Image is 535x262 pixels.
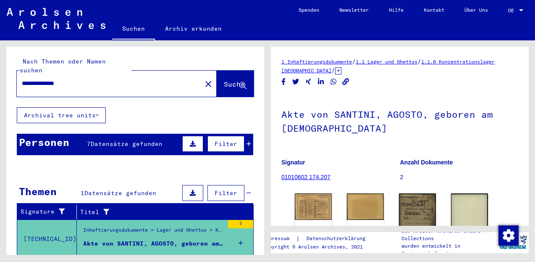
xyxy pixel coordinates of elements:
[401,242,497,257] p: wurden entwickelt in Partnerschaft mit
[207,185,244,201] button: Filter
[300,234,375,243] a: Datenschutzerklärung
[281,58,352,65] a: 1 Inhaftierungsdokumente
[263,243,375,251] p: Copyright © Arolsen Archives, 2021
[217,71,254,97] button: Suche
[21,205,79,219] div: Signature
[451,193,488,246] img: 002.jpg
[417,58,421,65] span: /
[83,239,224,248] div: Akte von SANTINI, AGOSTO, geboren am [DEMOGRAPHIC_DATA]
[155,19,232,39] a: Archiv erkunden
[498,225,519,246] img: Zustimmung ändern
[224,80,245,88] span: Suche
[7,8,105,29] img: Arolsen_neg.svg
[203,79,213,89] mat-icon: close
[317,77,325,87] button: Share on LinkedIn
[281,174,330,180] a: 01010602 174.207
[17,107,106,123] button: Archival tree units
[291,77,300,87] button: Share on Twitter
[281,95,518,146] h1: Akte von SANTINI, AGOSTO, geboren am [DEMOGRAPHIC_DATA]
[21,207,70,216] div: Signature
[352,58,356,65] span: /
[80,205,245,219] div: Titel
[200,75,217,92] button: Clear
[112,19,155,40] a: Suchen
[347,193,384,220] img: 002.jpg
[279,77,288,87] button: Share on Facebook
[20,58,106,74] mat-label: Nach Themen oder Namen suchen
[207,136,244,152] button: Filter
[341,77,350,87] button: Copy link
[401,227,497,242] p: Die Arolsen Archives Online-Collections
[329,77,338,87] button: Share on WhatsApp
[400,173,519,182] p: 2
[263,234,375,243] div: |
[400,159,453,166] b: Anzahl Dokumente
[356,58,417,65] a: 1.1 Lager und Ghettos
[91,140,163,148] span: Datensätze gefunden
[497,232,529,253] img: yv_logo.png
[83,226,224,238] div: Inhaftierungsdokumente > Lager und Ghettos > Konzentrationslager [GEOGRAPHIC_DATA] > Individuelle...
[295,193,332,220] img: 001.jpg
[331,66,335,74] span: /
[508,8,517,13] span: DE
[281,159,305,166] b: Signatur
[304,77,313,87] button: Share on Xing
[19,135,69,150] div: Personen
[215,189,237,197] span: Filter
[399,193,436,246] img: 001.jpg
[263,234,296,243] a: Impressum
[215,140,237,148] span: Filter
[80,208,237,217] div: Titel
[87,140,91,148] span: 7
